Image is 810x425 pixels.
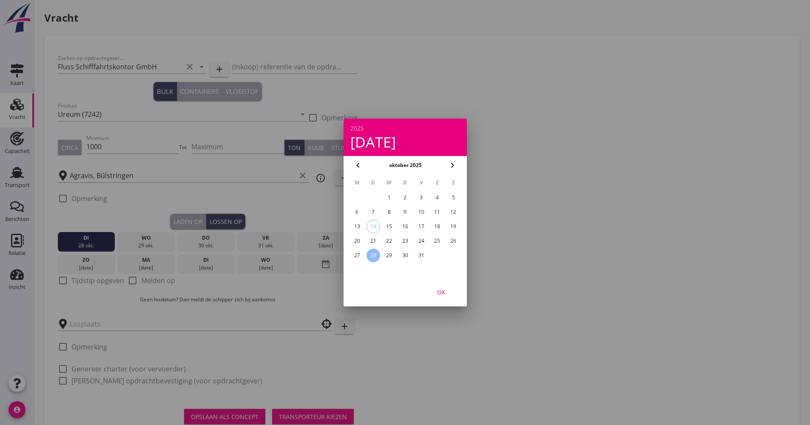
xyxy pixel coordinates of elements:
[430,191,444,204] button: 4
[353,160,363,170] i: chevron_left
[381,176,397,190] th: W
[366,234,380,248] button: 21
[414,249,428,262] button: 31
[414,191,428,204] button: 3
[382,234,396,248] button: 22
[366,249,380,262] button: 28
[386,159,424,172] button: oktober 2025
[446,176,461,190] th: Z
[430,220,444,233] button: 18
[350,220,364,233] button: 13
[398,220,412,233] button: 16
[398,191,412,204] button: 2
[382,220,396,233] button: 15
[430,205,444,219] button: 11
[350,249,364,262] button: 27
[447,160,458,170] i: chevron_right
[429,288,453,297] div: OK
[366,220,380,233] button: 14
[414,220,428,233] button: 17
[350,135,460,149] div: [DATE]
[446,205,460,219] button: 12
[446,191,460,204] button: 5
[413,176,429,190] th: V
[414,205,428,219] button: 10
[430,234,444,248] button: 25
[382,205,396,219] button: 8
[382,249,396,262] button: 29
[398,249,412,262] button: 30
[423,284,460,300] button: OK
[350,205,364,219] button: 6
[398,176,413,190] th: D
[446,220,460,233] button: 19
[350,125,460,131] div: 2025
[365,176,381,190] th: D
[429,176,445,190] th: Z
[366,205,380,219] button: 7
[446,234,460,248] button: 26
[398,234,412,248] button: 23
[350,176,365,190] th: M
[398,205,412,219] button: 9
[414,234,428,248] button: 24
[350,234,364,248] button: 20
[382,191,396,204] button: 1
